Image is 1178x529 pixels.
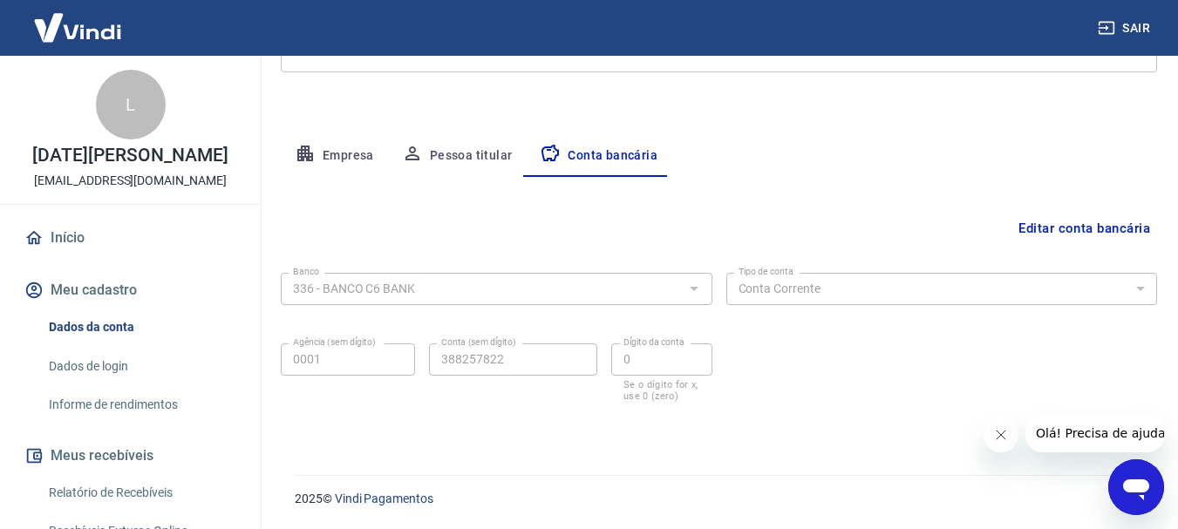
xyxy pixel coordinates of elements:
[984,417,1018,452] iframe: Fechar mensagem
[388,135,527,177] button: Pessoa titular
[293,265,319,278] label: Banco
[623,336,684,349] label: Dígito da conta
[335,492,433,505] a: Vindi Pagamentos
[10,12,146,26] span: Olá! Precisa de ajuda?
[739,265,793,278] label: Tipo de conta
[42,309,240,345] a: Dados da conta
[441,336,516,349] label: Conta (sem dígito)
[1094,12,1157,44] button: Sair
[21,437,240,475] button: Meus recebíveis
[21,1,134,54] img: Vindi
[623,379,700,402] p: Se o dígito for x, use 0 (zero)
[526,135,671,177] button: Conta bancária
[1025,414,1164,452] iframe: Mensagem da empresa
[42,387,240,423] a: Informe de rendimentos
[32,146,228,165] p: [DATE][PERSON_NAME]
[42,475,240,511] a: Relatório de Recebíveis
[21,219,240,257] a: Início
[1011,212,1157,245] button: Editar conta bancária
[34,172,227,190] p: [EMAIL_ADDRESS][DOMAIN_NAME]
[293,336,376,349] label: Agência (sem dígito)
[281,135,388,177] button: Empresa
[295,490,1136,508] p: 2025 ©
[1108,459,1164,515] iframe: Botão para abrir a janela de mensagens
[21,271,240,309] button: Meu cadastro
[96,70,166,139] div: L
[42,349,240,384] a: Dados de login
